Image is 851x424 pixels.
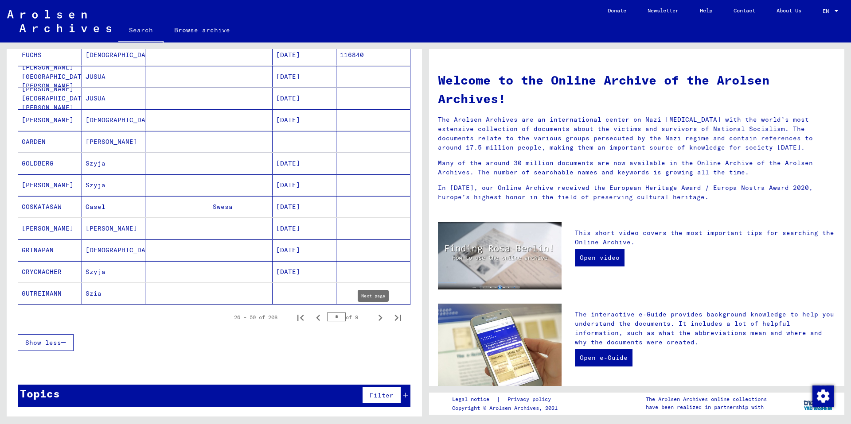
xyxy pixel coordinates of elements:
mat-cell: GOSKATASAW [18,196,82,217]
mat-cell: [DATE] [273,153,336,174]
mat-cell: [DEMOGRAPHIC_DATA] [82,44,146,66]
img: Arolsen_neg.svg [7,10,111,32]
mat-cell: Szyja [82,153,146,174]
mat-cell: [PERSON_NAME] [82,218,146,239]
button: Filter [362,387,401,404]
p: The interactive e-Guide provides background knowledge to help you understand the documents. It in... [575,310,835,347]
mat-cell: [DATE] [273,109,336,131]
mat-cell: [DATE] [273,44,336,66]
span: Filter [370,391,394,399]
mat-cell: Szyja [82,261,146,282]
button: Next page [371,308,389,326]
mat-cell: FUCHS [18,44,82,66]
a: Legal notice [452,395,496,404]
p: Copyright © Arolsen Archives, 2021 [452,404,562,412]
p: In [DATE], our Online Archive received the European Heritage Award / Europa Nostra Award 2020, Eu... [438,183,835,202]
button: Last page [389,308,407,326]
mat-cell: [PERSON_NAME] [GEOGRAPHIC_DATA][PERSON_NAME] [18,66,82,87]
div: Topics [20,385,60,401]
div: 26 – 50 of 208 [234,313,277,321]
mat-cell: GRYCMACHER [18,261,82,282]
mat-cell: JUSUA [82,88,146,109]
mat-cell: GRINAPAN [18,239,82,261]
mat-cell: GARDEN [18,131,82,152]
mat-cell: GOLDBERG [18,153,82,174]
mat-cell: JUSUA [82,66,146,87]
mat-cell: Gasel [82,196,146,217]
p: The Arolsen Archives online collections [646,395,767,403]
img: Change consent [812,385,834,407]
button: First page [292,308,309,326]
mat-cell: GUTREIMANN [18,283,82,304]
a: Open video [575,249,625,266]
mat-cell: [DATE] [273,261,336,282]
mat-cell: [PERSON_NAME] [82,131,146,152]
a: Browse archive [164,19,241,41]
img: eguide.jpg [438,304,562,386]
p: This short video covers the most important tips for searching the Online Archive. [575,228,835,247]
mat-cell: [DATE] [273,218,336,239]
a: Open e-Guide [575,349,632,366]
mat-cell: [PERSON_NAME] [18,174,82,196]
mat-cell: [PERSON_NAME] [GEOGRAPHIC_DATA][PERSON_NAME] [18,88,82,109]
div: of 9 [327,313,371,321]
mat-cell: Swesa [209,196,273,217]
mat-cell: Szyja [82,174,146,196]
mat-cell: Szia [82,283,146,304]
mat-cell: 116840 [336,44,410,66]
img: yv_logo.png [802,392,835,414]
mat-cell: [DATE] [273,174,336,196]
mat-cell: [PERSON_NAME] [18,109,82,131]
button: Previous page [309,308,327,326]
h1: Welcome to the Online Archive of the Arolsen Archives! [438,71,835,108]
mat-cell: [DEMOGRAPHIC_DATA] [82,109,146,131]
mat-cell: [PERSON_NAME] [18,218,82,239]
p: have been realized in partnership with [646,403,767,411]
p: The Arolsen Archives are an international center on Nazi [MEDICAL_DATA] with the world’s most ext... [438,115,835,152]
mat-cell: [DEMOGRAPHIC_DATA] [82,239,146,261]
span: Show less [25,339,61,347]
div: | [452,395,562,404]
mat-cell: [DATE] [273,66,336,87]
span: EN [823,8,832,14]
a: Privacy policy [500,395,562,404]
img: video.jpg [438,222,562,289]
mat-cell: [DATE] [273,88,336,109]
p: Many of the around 30 million documents are now available in the Online Archive of the Arolsen Ar... [438,158,835,177]
a: Search [118,19,164,42]
button: Show less [18,334,74,351]
mat-cell: [DATE] [273,196,336,217]
mat-cell: [DATE] [273,239,336,261]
